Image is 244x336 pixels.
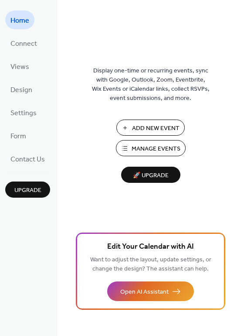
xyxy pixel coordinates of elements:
[126,170,175,182] span: 🚀 Upgrade
[107,241,194,253] span: Edit Your Calendar with AI
[5,126,31,145] a: Form
[5,149,50,168] a: Contact Us
[5,34,42,52] a: Connect
[10,153,45,166] span: Contact Us
[116,140,186,156] button: Manage Events
[5,182,50,198] button: Upgrade
[116,120,185,136] button: Add New Event
[90,254,211,275] span: Want to adjust the layout, update settings, or change the design? The assistant can help.
[5,10,34,29] a: Home
[132,124,180,133] span: Add New Event
[10,106,37,120] span: Settings
[10,14,29,27] span: Home
[120,288,169,297] span: Open AI Assistant
[10,130,26,143] span: Form
[10,37,37,51] span: Connect
[5,57,34,75] a: Views
[10,60,29,74] span: Views
[92,66,210,103] span: Display one-time or recurring events, sync with Google, Outlook, Zoom, Eventbrite, Wix Events or ...
[121,167,180,183] button: 🚀 Upgrade
[5,80,37,99] a: Design
[14,186,41,195] span: Upgrade
[107,281,194,301] button: Open AI Assistant
[5,103,42,122] a: Settings
[10,83,32,97] span: Design
[132,144,180,154] span: Manage Events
